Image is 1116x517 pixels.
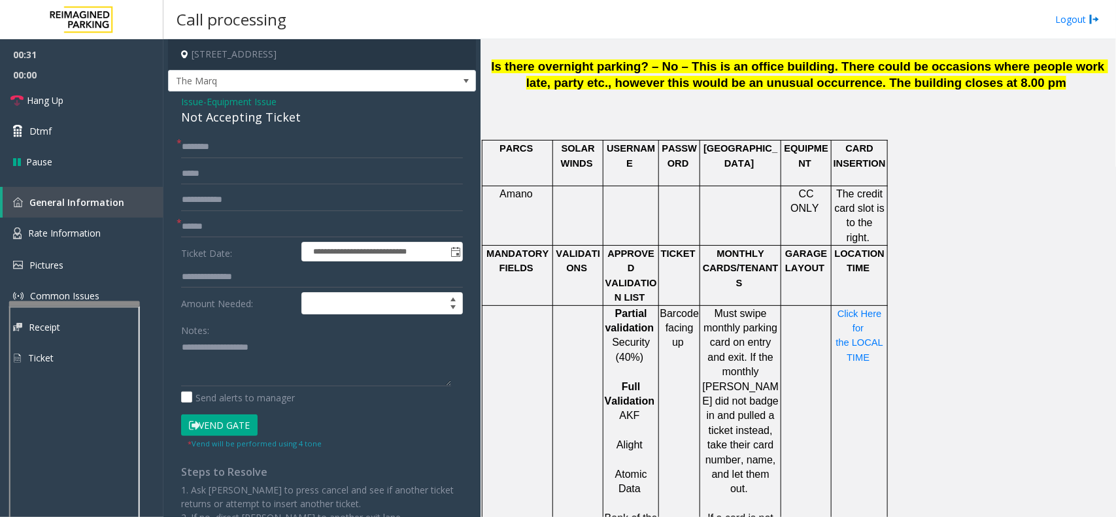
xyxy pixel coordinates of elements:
[620,410,640,421] span: AKF
[13,197,23,207] img: 'icon'
[207,95,277,108] span: Equipment Issue
[28,227,101,239] span: Rate Information
[703,248,779,288] span: MONTHLY CARDS/TENANTS
[703,308,782,495] span: Must swipe monthly parking card on entry and exit. If the monthly [PERSON_NAME] did not badge in ...
[785,248,830,273] span: GARAGE LAYOUT
[605,381,654,407] span: Full Validation
[13,227,22,239] img: 'icon'
[605,248,657,303] span: APPROVED VALIDATION LIST
[188,439,322,448] small: Vend will be performed using 4 tone
[30,290,99,302] span: Common Issues
[26,155,52,169] span: Pause
[561,143,598,168] span: SOLAR WINDS
[13,291,24,301] img: 'icon'
[556,248,601,273] span: VALIDATIONS
[3,187,163,218] a: General Information
[703,143,777,168] span: [GEOGRAPHIC_DATA]
[29,196,124,208] span: General Information
[178,292,298,314] label: Amount Needed:
[181,466,463,478] h4: Steps to Resolve
[836,309,887,363] a: Click Here for the LOCAL TIME
[448,242,462,261] span: Toggle popup
[662,143,697,168] span: PASSWORD
[492,59,1108,90] span: Is there overnight parking? – No – This is an office building. There could be occasions where peo...
[499,143,533,154] span: PARCS
[181,319,209,337] label: Notes:
[29,124,52,138] span: Dtmf
[660,308,702,348] span: Barcode facing up
[661,248,696,259] span: TICKET
[615,469,650,494] span: Atomic Data
[499,188,533,199] span: Amano
[835,188,888,243] span: The credit card slot is to the right.
[486,248,551,273] span: MANDATORY FIELDS
[835,248,888,273] span: LOCATION TIME
[1089,12,1100,26] img: logout
[617,439,643,450] span: Alight
[1055,12,1100,26] a: Logout
[181,414,258,437] button: Vend Gate
[605,308,654,333] span: Partial validation
[181,95,203,108] span: Issue
[181,108,463,126] div: Not Accepting Ticket
[170,3,293,35] h3: Call processing
[29,259,63,271] span: Pictures
[444,293,462,303] span: Increase value
[168,39,476,70] h4: [STREET_ADDRESS]
[203,95,277,108] span: -
[785,143,829,168] span: EQUIPMENT
[181,391,295,405] label: Send alerts to manager
[169,71,414,92] span: The Marq
[27,93,63,107] span: Hang Up
[607,143,655,168] span: USERNAME
[178,242,298,261] label: Ticket Date:
[790,188,819,214] span: CC ONLY
[834,143,886,168] span: CARD INSERTION
[612,337,652,362] span: Security (40%)
[13,261,23,269] img: 'icon'
[444,303,462,314] span: Decrease value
